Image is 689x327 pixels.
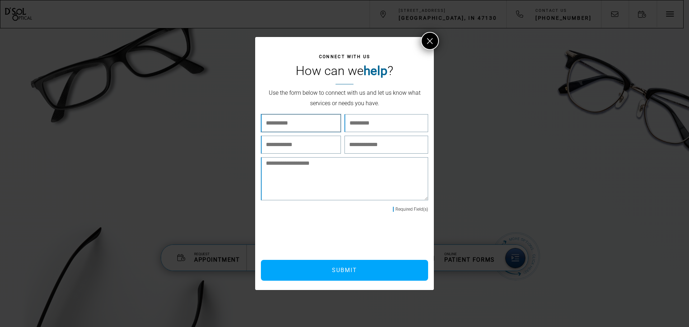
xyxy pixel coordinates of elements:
span: Required Field(s) [393,207,428,212]
button: Submit [261,260,428,281]
input: Phone [261,136,341,154]
h4: Connect with Us [264,53,425,60]
p: Use the form below to connect with us and let us know what services or needs you have. [264,88,425,109]
iframe: reCAPTCHA [261,218,370,271]
strong: help [364,64,388,78]
h2: How can we ? [264,62,425,85]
